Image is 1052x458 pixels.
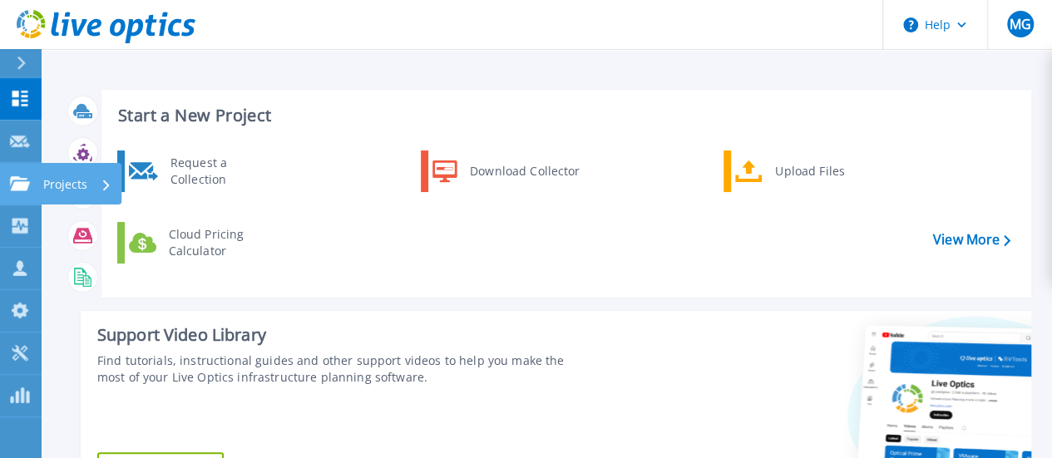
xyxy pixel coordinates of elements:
[97,324,591,346] div: Support Video Library
[724,150,894,192] a: Upload Files
[117,222,288,263] a: Cloud Pricing Calculator
[1009,17,1030,31] span: MG
[162,155,284,188] div: Request a Collection
[161,226,284,259] div: Cloud Pricing Calculator
[933,232,1010,248] a: View More
[43,163,87,206] p: Projects
[97,352,591,386] div: Find tutorials, instructional guides and other support videos to help you make the most of your L...
[462,155,587,188] div: Download Collector
[767,155,890,188] div: Upload Files
[117,150,288,192] a: Request a Collection
[421,150,591,192] a: Download Collector
[118,106,1010,125] h3: Start a New Project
